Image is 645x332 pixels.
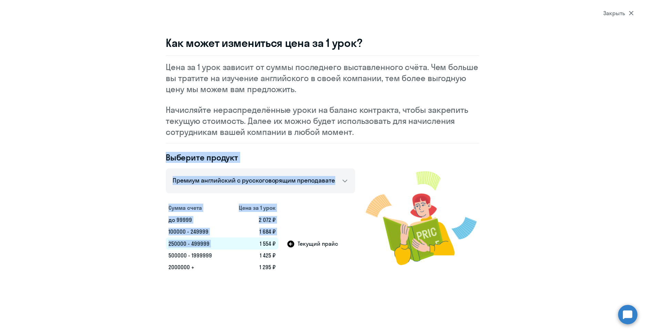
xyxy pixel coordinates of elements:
[226,226,278,237] td: 1 684 ₽
[226,214,278,226] td: 2 072 ₽
[366,163,479,273] img: modal-image.png
[166,152,355,163] h4: Выберите продукт
[166,36,479,50] h3: Как может измениться цена за 1 урок?
[166,261,226,273] td: 2000000 +
[226,261,278,273] td: 1 295 ₽
[166,61,479,95] p: Цена за 1 урок зависит от суммы последнего выставленного счёта. Чем больше вы тратите на изучение...
[226,202,278,214] th: Цена за 1 урок
[166,104,479,137] p: Начисляйте нераспределённые уроки на баланс контракта, чтобы закрепить текущую стоимость. Далее и...
[226,250,278,261] td: 1 425 ₽
[166,250,226,261] td: 500000 - 1999999
[166,237,226,250] td: 250000 - 499999
[226,237,278,250] td: 1 554 ₽
[166,226,226,237] td: 100000 - 249999
[603,9,634,17] div: Закрыть
[166,214,226,226] td: до 99999
[278,237,355,250] td: Текущий прайс
[166,202,226,214] th: Сумма счета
